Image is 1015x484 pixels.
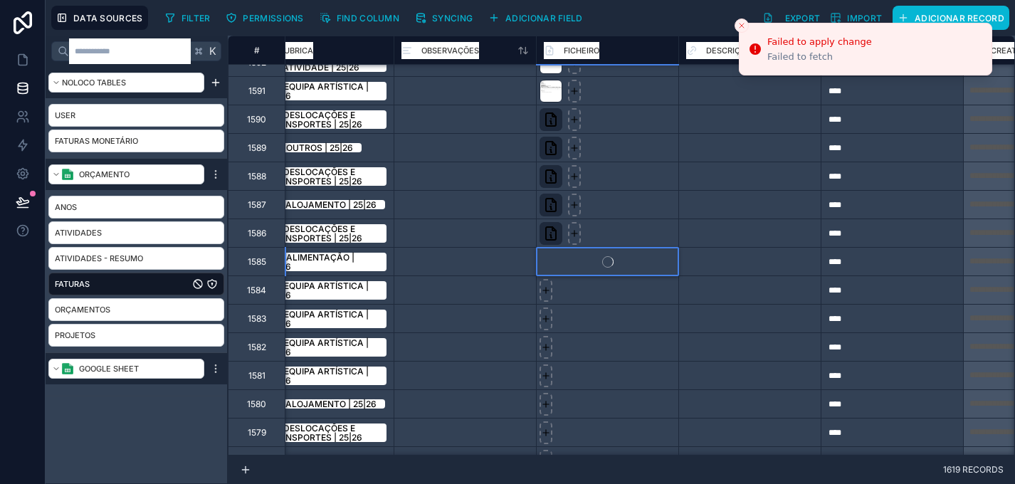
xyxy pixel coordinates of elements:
div: 1589 [248,142,266,154]
div: 1580 [247,399,266,410]
a: Permissions [221,7,314,28]
span: DESCRIÇÃO [706,43,752,58]
span: Permissions [243,13,303,23]
button: Export [757,6,826,30]
div: Failed to fetch [767,51,872,63]
span: Adicionar field [505,13,583,23]
div: 5.1. Deslocações e transportes | 25|26 [268,423,378,442]
a: Adicionar record [887,6,1009,30]
div: 5.2. Alojamento | 25|26 [268,200,377,209]
div: 2.3. Outros | 25|26 [268,143,353,152]
span: K [208,46,218,56]
div: Failed to apply change [767,35,872,49]
button: Syncing [410,7,478,28]
div: 1.2. Equipa artística | 25|26 [268,310,378,328]
div: 5.3. Alimentação | 25|26 [268,253,378,271]
div: 1586 [248,228,266,239]
div: 1581 [248,370,265,382]
span: Filter [182,13,211,23]
span: 1619 records [943,465,1004,474]
div: 1.2. Equipa artística | 25|26 [268,281,378,300]
div: 1.2. Equipa artística | 25|26 [268,367,378,385]
button: Close toast [735,19,749,33]
div: # [239,45,274,56]
div: 1591 [248,85,265,97]
span: Observações [421,43,479,58]
button: Data Sources [51,6,148,30]
button: Adicionar field [483,7,588,28]
div: 1582 [248,342,266,353]
div: 5.1. Deslocações e transportes | 25|26 [268,224,378,243]
div: 5.2. Alojamento | 25|26 [268,399,377,409]
div: 1.2. Equipa artística | 25|26 [268,338,378,357]
div: 1583 [248,313,266,325]
div: 1.2. Equipa artística | 25|26 [268,82,378,100]
div: 1587 [248,199,266,211]
button: Find column [315,7,404,28]
button: Adicionar record [893,6,1009,30]
span: Data Sources [73,13,143,23]
div: 5.1. Deslocações e transportes | 25|26 [268,167,378,186]
span: Find column [337,13,399,23]
div: 5.1. Deslocações e transportes | 25|26 [268,110,378,129]
span: Rubrica [279,43,313,58]
div: 1584 [247,285,266,296]
span: Syncing [432,13,473,23]
button: Permissions [221,7,308,28]
div: 1579 [248,427,266,438]
span: FICHEIRO [564,43,599,58]
div: 1588 [248,171,266,182]
button: Import [825,6,887,30]
button: Filter [159,7,216,28]
div: 1590 [247,114,266,125]
a: Syncing [410,7,483,28]
div: 1585 [248,256,266,268]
